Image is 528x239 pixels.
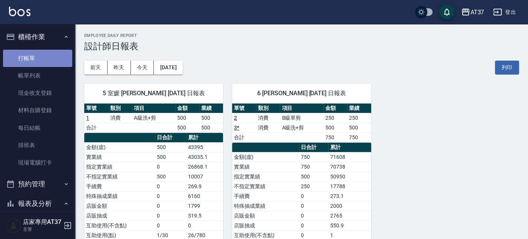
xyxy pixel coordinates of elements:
th: 日合計 [299,143,328,152]
th: 金額 [323,104,347,113]
td: 750 [299,152,328,162]
a: 2 [234,115,237,121]
td: A級洗+剪 [280,123,323,132]
td: 6160 [186,191,223,201]
td: 0 [155,181,186,191]
span: 5 室媛 [PERSON_NAME] [DATE] 日報表 [93,90,214,97]
td: 2765 [328,211,371,221]
th: 業績 [347,104,371,113]
td: 500 [299,172,328,181]
td: 70738 [328,162,371,172]
td: 實業績 [232,162,299,172]
td: 0 [299,201,328,211]
td: 50950 [328,172,371,181]
td: 0 [155,221,186,230]
td: 實業績 [84,152,155,162]
td: 500 [199,123,223,132]
button: 報表及分析 [3,194,72,213]
span: 6 [PERSON_NAME] [DATE] 日報表 [241,90,362,97]
button: 列印 [495,61,519,75]
th: 金額 [175,104,199,113]
td: 0 [155,162,186,172]
a: 材料自購登錄 [3,102,72,119]
a: 打帳單 [3,50,72,67]
td: 0 [155,201,186,211]
h3: 設計師日報表 [84,41,519,52]
td: 250 [347,113,371,123]
td: 17788 [328,181,371,191]
button: 昨天 [108,61,131,75]
th: 累計 [186,133,223,143]
th: 單號 [84,104,108,113]
td: 0 [299,211,328,221]
td: 10007 [186,172,223,181]
td: 500 [347,123,371,132]
p: 主管 [23,226,61,233]
td: 手續費 [232,191,299,201]
th: 類別 [108,104,132,113]
td: 金額(虛) [232,152,299,162]
td: 手續費 [84,181,155,191]
td: 指定實業績 [84,162,155,172]
a: 帳單列表 [3,67,72,84]
img: Person [6,218,21,233]
td: 合計 [84,123,108,132]
th: 項目 [280,104,323,113]
a: 現場電腦打卡 [3,154,72,171]
button: 今天 [131,61,154,75]
th: 日合計 [155,133,186,143]
td: 店販金額 [84,201,155,211]
td: 互助使用(不含點) [84,221,155,230]
td: 0 [186,221,223,230]
button: AT37 [458,5,487,20]
td: 500 [175,113,199,123]
td: 500 [155,172,186,181]
td: 店販抽成 [232,221,299,230]
td: 250 [299,181,328,191]
a: 每日結帳 [3,119,72,137]
button: [DATE] [154,61,182,75]
a: 現金收支登錄 [3,84,72,102]
a: 排班表 [3,137,72,154]
td: 43395 [186,142,223,152]
a: 1 [86,115,89,121]
th: 單號 [232,104,256,113]
th: 累計 [328,143,371,152]
h2: Employee Daily Report [84,33,519,38]
td: 1799 [186,201,223,211]
td: 不指定實業績 [84,172,155,181]
td: 特殊抽成業績 [232,201,299,211]
td: 消費 [256,123,280,132]
td: 750 [347,132,371,142]
td: 消費 [256,113,280,123]
td: 750 [323,132,347,142]
td: 合計 [232,132,256,142]
td: 26868.1 [186,162,223,172]
td: 特殊抽成業績 [84,191,155,201]
td: 店販金額 [232,211,299,221]
td: 店販抽成 [84,211,155,221]
td: 0 [299,191,328,201]
td: 269.9 [186,181,223,191]
td: 消費 [108,113,132,123]
td: A級洗+剪 [132,113,175,123]
button: 預約管理 [3,174,72,194]
button: 前天 [84,61,108,75]
div: AT37 [470,8,484,17]
td: 0 [299,221,328,230]
td: 不指定實業績 [232,181,299,191]
td: 43035.1 [186,152,223,162]
td: 273.1 [328,191,371,201]
button: 櫃檯作業 [3,27,72,47]
td: 250 [323,113,347,123]
td: 500 [155,152,186,162]
td: 500 [155,142,186,152]
td: B級單剪 [280,113,323,123]
td: 71608 [328,152,371,162]
td: 0 [155,191,186,201]
td: 2000 [328,201,371,211]
td: 500 [175,123,199,132]
table: a dense table [232,104,371,143]
img: Logo [9,7,30,16]
th: 項目 [132,104,175,113]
